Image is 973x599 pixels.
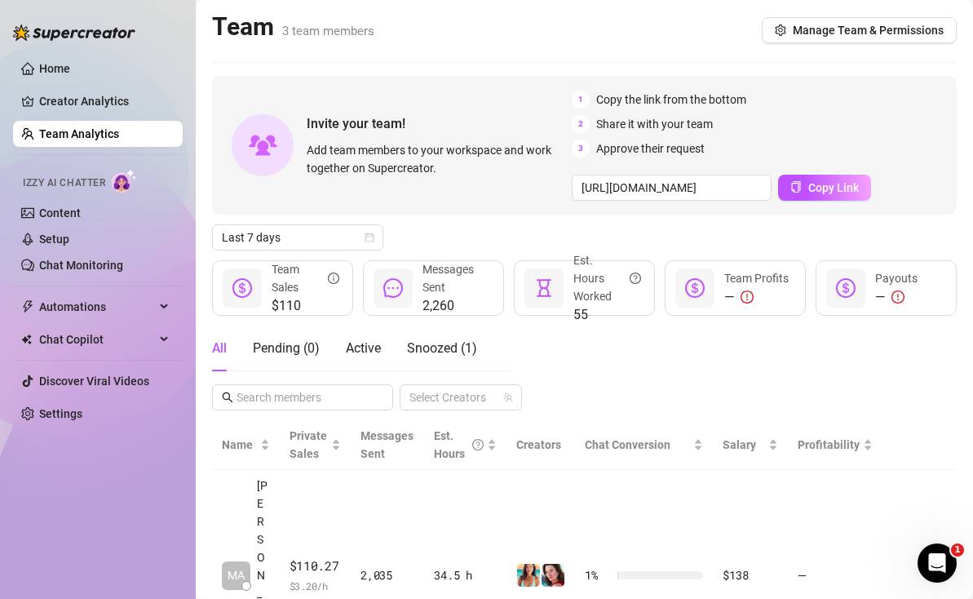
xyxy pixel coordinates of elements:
[222,225,374,250] span: Last 7 days
[407,340,477,356] span: Snoozed ( 1 )
[360,566,414,584] div: 2,035
[39,259,123,272] a: Chat Monitoring
[290,429,327,460] span: Private Sales
[39,375,149,388] a: Discover Viral Videos
[630,251,641,305] span: question-circle
[723,438,756,451] span: Salary
[228,566,245,584] span: MA
[23,175,105,191] span: Izzy AI Chatter
[39,326,155,353] span: Chat Copilot
[307,113,572,134] span: Invite your team!
[875,287,918,307] div: —
[503,393,513,402] span: team
[572,91,590,109] span: 1
[836,278,856,298] span: dollar-circle
[212,420,280,470] th: Name
[724,272,789,285] span: Team Profits
[534,278,554,298] span: hourglass
[422,296,490,316] span: 2,260
[572,115,590,133] span: 2
[875,272,918,285] span: Payouts
[383,278,403,298] span: message
[272,260,339,296] div: Team Sales
[253,339,320,358] div: Pending ( 0 )
[573,305,641,325] span: 55
[891,291,904,304] span: exclamation-circle
[39,127,119,140] a: Team Analytics
[506,420,575,470] th: Creators
[272,296,339,316] span: $110
[596,115,713,133] span: Share it with your team
[778,175,871,201] button: Copy Link
[793,24,944,37] span: Manage Team & Permissions
[762,17,957,43] button: Manage Team & Permissions
[212,339,227,358] div: All
[328,260,339,296] span: info-circle
[13,24,135,41] img: logo-BBDzfeDw.svg
[222,436,257,454] span: Name
[222,392,233,403] span: search
[39,88,170,114] a: Creator Analytics
[573,251,641,305] div: Est. Hours Worked
[39,233,69,246] a: Setup
[307,141,565,177] span: Add team members to your workspace and work together on Supercreator.
[585,566,611,584] span: 1 %
[39,206,81,220] a: Content
[21,300,34,313] span: thunderbolt
[346,340,381,356] span: Active
[232,278,252,298] span: dollar-circle
[724,287,789,307] div: —
[775,24,786,36] span: setting
[39,407,82,420] a: Settings
[585,438,670,451] span: Chat Conversion
[517,564,540,587] img: rose.curvy
[434,427,484,463] div: Est. Hours
[434,566,497,584] div: 34.5 h
[951,544,964,557] span: 1
[422,263,474,294] span: Messages Sent
[798,438,860,451] span: Profitability
[237,388,370,406] input: Search members
[723,566,777,584] div: $138
[472,427,484,463] span: question-circle
[741,291,754,304] span: exclamation-circle
[365,233,374,242] span: calendar
[360,429,414,460] span: Messages Sent
[790,181,802,193] span: copy
[290,557,341,576] span: $110.27
[808,181,859,194] span: Copy Link
[39,294,155,320] span: Automations
[282,24,374,38] span: 3 team members
[596,91,746,109] span: Copy the link from the bottom
[39,62,70,75] a: Home
[572,140,590,158] span: 3
[212,11,374,42] h2: Team
[685,278,705,298] span: dollar-circle
[542,564,564,587] img: Rose.Curvy.free
[112,169,137,193] img: AI Chatter
[290,578,341,594] span: $ 3.20 /h
[918,544,957,583] iframe: Intercom live chat
[596,140,705,158] span: Approve their request
[21,334,32,345] img: Chat Copilot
